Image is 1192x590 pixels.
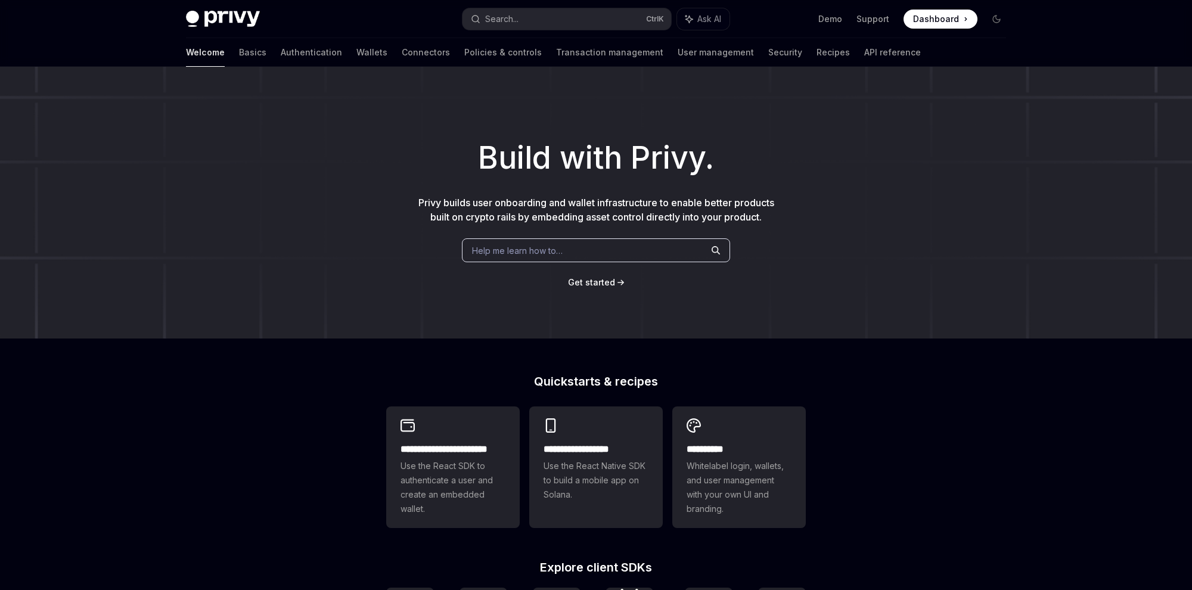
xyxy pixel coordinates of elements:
[672,406,806,528] a: **** *****Whitelabel login, wallets, and user management with your own UI and branding.
[186,11,260,27] img: dark logo
[677,8,730,30] button: Ask AI
[462,8,671,30] button: Search...CtrlK
[913,13,959,25] span: Dashboard
[568,277,615,288] a: Get started
[697,13,721,25] span: Ask AI
[186,38,225,67] a: Welcome
[529,406,663,528] a: **** **** **** ***Use the React Native SDK to build a mobile app on Solana.
[544,459,648,502] span: Use the React Native SDK to build a mobile app on Solana.
[19,135,1173,181] h1: Build with Privy.
[856,13,889,25] a: Support
[386,375,806,387] h2: Quickstarts & recipes
[768,38,802,67] a: Security
[556,38,663,67] a: Transaction management
[402,38,450,67] a: Connectors
[864,38,921,67] a: API reference
[646,14,664,24] span: Ctrl K
[987,10,1006,29] button: Toggle dark mode
[401,459,505,516] span: Use the React SDK to authenticate a user and create an embedded wallet.
[356,38,387,67] a: Wallets
[904,10,977,29] a: Dashboard
[485,12,519,26] div: Search...
[817,38,850,67] a: Recipes
[687,459,791,516] span: Whitelabel login, wallets, and user management with your own UI and branding.
[464,38,542,67] a: Policies & controls
[281,38,342,67] a: Authentication
[472,244,563,257] span: Help me learn how to…
[239,38,266,67] a: Basics
[818,13,842,25] a: Demo
[418,197,774,223] span: Privy builds user onboarding and wallet infrastructure to enable better products built on crypto ...
[386,561,806,573] h2: Explore client SDKs
[678,38,754,67] a: User management
[568,277,615,287] span: Get started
